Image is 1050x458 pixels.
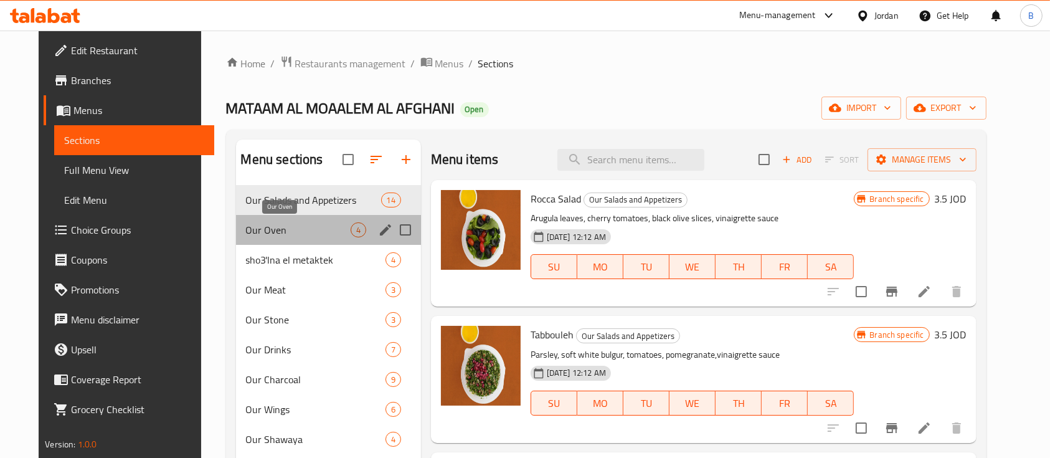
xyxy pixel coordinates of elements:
a: Coverage Report [44,365,214,394]
span: 7 [386,344,400,356]
span: Rocca Salad [531,189,581,208]
button: export [906,97,986,120]
span: MO [582,394,618,413]
span: 4 [386,254,400,266]
a: Sections [54,125,214,155]
a: Menus [420,55,464,72]
div: Our Drinks [246,342,385,357]
span: export [916,100,977,116]
button: edit [376,221,395,239]
span: Menu disclaimer [71,312,204,327]
span: SA [813,394,849,413]
span: Branches [71,73,204,88]
button: SU [531,391,577,416]
div: Our Wings6 [236,394,421,424]
div: items [381,193,401,208]
a: Upsell [44,335,214,365]
div: items [385,432,401,447]
span: Tabbouleh [531,325,574,344]
a: Restaurants management [280,55,406,72]
span: Restaurants management [295,56,406,71]
div: Our Stone3 [236,305,421,335]
span: 4 [386,434,400,446]
div: Our Stone [246,312,385,327]
span: Our Shawaya [246,432,385,447]
button: TU [623,254,669,279]
span: 3 [386,284,400,296]
span: Manage items [877,152,967,168]
nav: breadcrumb [226,55,986,72]
input: search [557,149,704,171]
div: sho3'lna el metaktek [246,252,385,267]
div: items [385,282,401,297]
button: FR [762,391,808,416]
h6: 3.5 JOD [935,326,967,343]
span: [DATE] 12:12 AM [542,231,611,243]
button: delete [942,277,972,307]
div: Menu-management [739,8,816,23]
span: Branch specific [864,329,929,341]
div: Our Meat3 [236,275,421,305]
span: Version: [45,436,75,452]
div: items [385,342,401,357]
span: Add item [777,150,817,169]
li: / [271,56,275,71]
span: FR [767,394,803,413]
span: Select to update [848,279,874,305]
span: FR [767,258,803,276]
div: sho3'lna el metaktek4 [236,245,421,275]
span: SU [536,394,572,413]
a: Home [226,56,266,71]
div: Jordan [874,9,899,22]
span: 14 [382,194,400,206]
button: Branch-specific-item [877,413,907,443]
button: Add section [391,145,421,174]
span: Sections [478,56,514,71]
span: Open [460,104,489,115]
h2: Menu sections [241,150,323,169]
span: Select section [751,146,777,173]
div: Our Charcoal [246,372,385,387]
span: Branch specific [864,193,929,205]
h6: 3.5 JOD [935,190,967,208]
span: Choice Groups [71,222,204,237]
span: TH [721,394,757,413]
span: TH [721,258,757,276]
span: WE [674,258,711,276]
button: SU [531,254,577,279]
button: TH [716,254,762,279]
button: SA [808,254,854,279]
span: Grocery Checklist [71,402,204,417]
span: Coupons [71,252,204,267]
span: [DATE] 12:12 AM [542,367,611,379]
a: Edit Restaurant [44,36,214,65]
span: Our Salads and Appetizers [577,329,679,343]
div: Our Drinks7 [236,335,421,365]
div: Our Shawaya4 [236,424,421,454]
span: Upsell [71,342,204,357]
button: TH [716,391,762,416]
img: Rocca Salad [441,190,521,270]
a: Edit menu item [917,421,932,436]
span: import [831,100,891,116]
div: Our Salads and Appetizers14 [236,185,421,215]
button: delete [942,413,972,443]
div: items [351,222,366,237]
a: Menus [44,95,214,125]
span: B [1028,9,1034,22]
button: SA [808,391,854,416]
span: Full Menu View [64,163,204,178]
span: 3 [386,314,400,326]
li: / [469,56,473,71]
span: Our Salads and Appetizers [246,193,381,208]
span: 1.0.0 [78,436,97,452]
a: Coupons [44,245,214,275]
span: TU [628,258,665,276]
button: Add [777,150,817,169]
div: Our Salads and Appetizers [576,328,680,343]
span: Menus [435,56,464,71]
button: Branch-specific-item [877,277,907,307]
a: Promotions [44,275,214,305]
a: Edit menu item [917,284,932,299]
